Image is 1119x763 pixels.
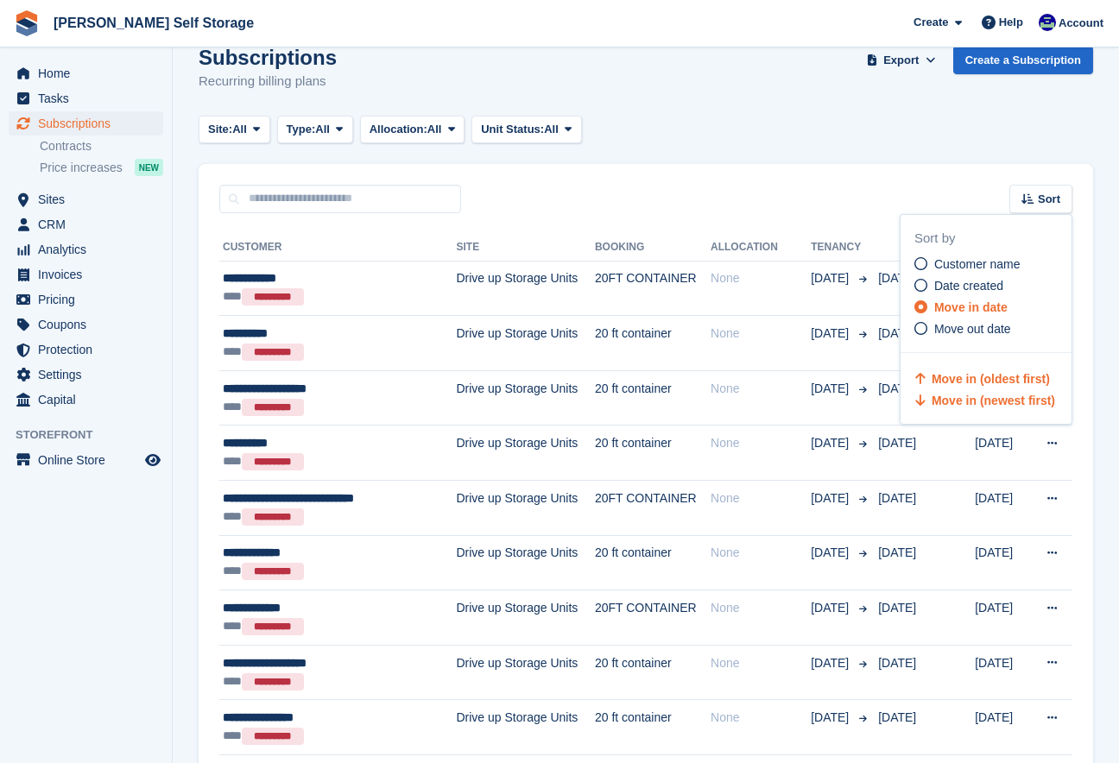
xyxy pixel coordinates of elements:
span: Price increases [40,160,123,176]
button: Type: All [277,116,353,144]
span: Type: [287,121,316,138]
span: Move out date [934,322,1011,336]
button: Export [863,46,939,74]
span: Account [1059,15,1103,32]
a: Move in date [914,299,1072,317]
div: Sort by [914,229,1072,249]
span: [DATE] [878,710,916,724]
a: menu [9,212,163,236]
img: stora-icon-8386f47178a22dfd0bd8f6a31ec36ba5ce8667c1dd55bd0f319d3a0aa187defe.svg [14,10,40,36]
span: Home [38,61,142,85]
span: [DATE] [811,325,852,343]
a: Move in (newest first) [914,394,1055,407]
a: Date created [914,277,1072,295]
span: Unit Status: [481,121,544,138]
span: [DATE] [878,601,916,615]
a: menu [9,363,163,387]
th: Booking [595,234,711,262]
td: [DATE] [975,426,1031,481]
span: Sites [38,187,142,211]
td: 20 ft container [595,426,711,481]
a: menu [9,187,163,211]
span: Settings [38,363,142,387]
span: Move in (oldest first) [932,372,1050,386]
a: Move out date [914,320,1072,338]
th: Site [456,234,594,262]
a: menu [9,287,163,312]
span: [DATE] [811,599,852,617]
span: [DATE] [811,380,852,398]
td: [DATE] [975,700,1031,755]
button: Allocation: All [360,116,465,144]
span: [DATE] [878,271,916,285]
a: Create a Subscription [953,46,1093,74]
span: [DATE] [811,654,852,672]
td: 20FT CONTAINER [595,261,711,316]
span: Export [883,52,919,69]
span: Site: [208,121,232,138]
button: Site: All [199,116,270,144]
span: Storefront [16,426,172,444]
a: menu [9,111,163,136]
div: None [711,654,811,672]
p: Recurring billing plans [199,72,337,91]
a: menu [9,388,163,412]
a: Price increases NEW [40,158,163,177]
div: NEW [135,159,163,176]
td: 20FT CONTAINER [595,481,711,536]
td: Drive up Storage Units [456,481,594,536]
span: [DATE] [878,326,916,340]
td: Drive up Storage Units [456,590,594,646]
span: All [544,121,559,138]
td: [DATE] [975,645,1031,700]
div: None [711,380,811,398]
span: Protection [38,337,142,362]
span: All [232,121,247,138]
td: 20 ft container [595,370,711,426]
span: [DATE] [878,381,916,395]
span: Analytics [38,237,142,262]
td: Drive up Storage Units [456,316,594,371]
span: [DATE] [811,709,852,727]
div: None [711,325,811,343]
td: [DATE] [975,590,1031,646]
h1: Subscriptions [199,46,337,69]
td: Drive up Storage Units [456,645,594,700]
div: None [711,599,811,617]
span: [DATE] [811,269,852,287]
div: None [711,489,811,508]
span: [DATE] [878,545,916,559]
td: 20 ft container [595,316,711,371]
span: [DATE] [878,656,916,670]
td: [DATE] [975,481,1031,536]
img: Justin Farthing [1039,14,1056,31]
span: Invoices [38,262,142,287]
span: [DATE] [811,489,852,508]
div: None [711,544,811,562]
div: None [711,709,811,727]
span: Move in date [934,300,1008,314]
a: menu [9,237,163,262]
td: [DATE] [975,535,1031,590]
span: Help [999,14,1023,31]
span: Online Store [38,448,142,472]
td: Drive up Storage Units [456,535,594,590]
div: None [711,269,811,287]
td: 20 ft container [595,645,711,700]
a: menu [9,86,163,110]
th: Customer [219,234,456,262]
a: Customer name [914,255,1072,274]
td: Drive up Storage Units [456,261,594,316]
span: [DATE] [878,491,916,505]
th: Allocation [711,234,811,262]
a: menu [9,337,163,362]
a: menu [9,262,163,287]
span: [DATE] [811,434,852,452]
span: Subscriptions [38,111,142,136]
span: [DATE] [811,544,852,562]
th: Tenancy [811,234,871,262]
span: Sort [1038,191,1060,208]
td: 20 ft container [595,700,711,755]
td: 20FT CONTAINER [595,590,711,646]
span: Customer name [934,257,1021,271]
